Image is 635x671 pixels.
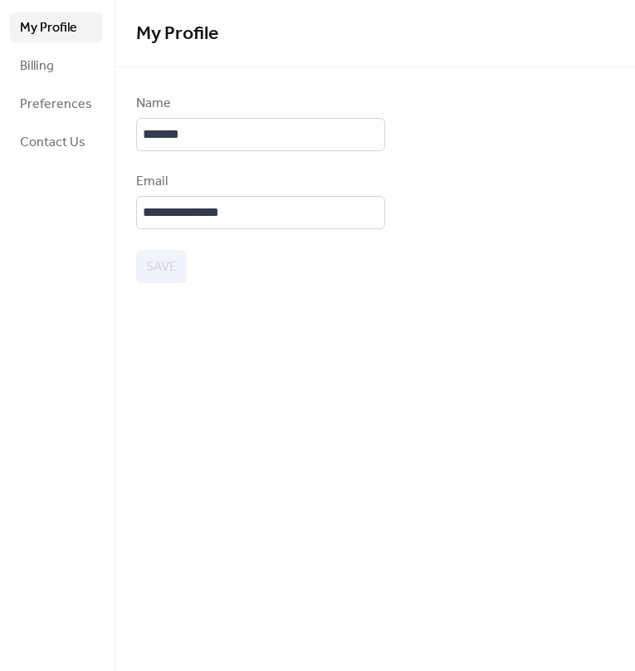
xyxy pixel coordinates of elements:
[10,12,102,42] a: My Profile
[136,94,382,114] div: Name
[20,18,77,38] span: My Profile
[10,127,102,157] a: Contact Us
[136,172,382,192] div: Email
[20,95,92,115] span: Preferences
[10,51,102,81] a: Billing
[20,133,85,153] span: Contact Us
[136,16,218,52] span: My Profile
[20,56,54,76] span: Billing
[10,89,102,119] a: Preferences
